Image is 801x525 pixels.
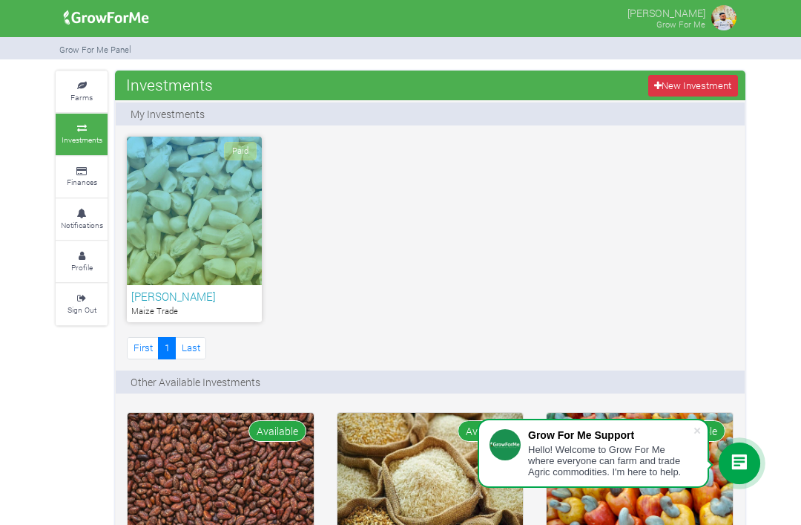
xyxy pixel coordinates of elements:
[248,420,306,442] span: Available
[56,199,108,240] a: Notifications
[127,337,206,359] nav: Page Navigation
[528,444,693,477] div: Hello! Welcome to Grow For Me where everyone can farm and trade Agric commodities. I'm here to help.
[127,337,159,359] a: First
[56,284,108,325] a: Sign Out
[56,114,108,154] a: Investments
[175,337,206,359] a: Last
[62,134,102,145] small: Investments
[131,106,205,122] p: My Investments
[67,177,97,187] small: Finances
[127,137,262,322] a: Paid [PERSON_NAME] Maize Trade
[528,429,693,441] div: Grow For Me Support
[158,337,176,359] a: 1
[56,241,108,282] a: Profile
[59,3,154,33] img: growforme image
[656,19,705,30] small: Grow For Me
[59,44,131,55] small: Grow For Me Panel
[70,92,93,102] small: Farms
[224,142,257,160] span: Paid
[67,304,96,315] small: Sign Out
[627,3,705,21] p: [PERSON_NAME]
[56,157,108,198] a: Finances
[131,305,257,318] p: Maize Trade
[709,3,739,33] img: growforme image
[131,290,257,303] h6: [PERSON_NAME]
[122,70,217,100] span: Investments
[131,374,260,390] p: Other Available Investments
[61,220,103,230] small: Notifications
[56,71,108,112] a: Farms
[648,75,738,97] a: New Investment
[458,420,515,442] span: Available
[71,262,93,273] small: Profile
